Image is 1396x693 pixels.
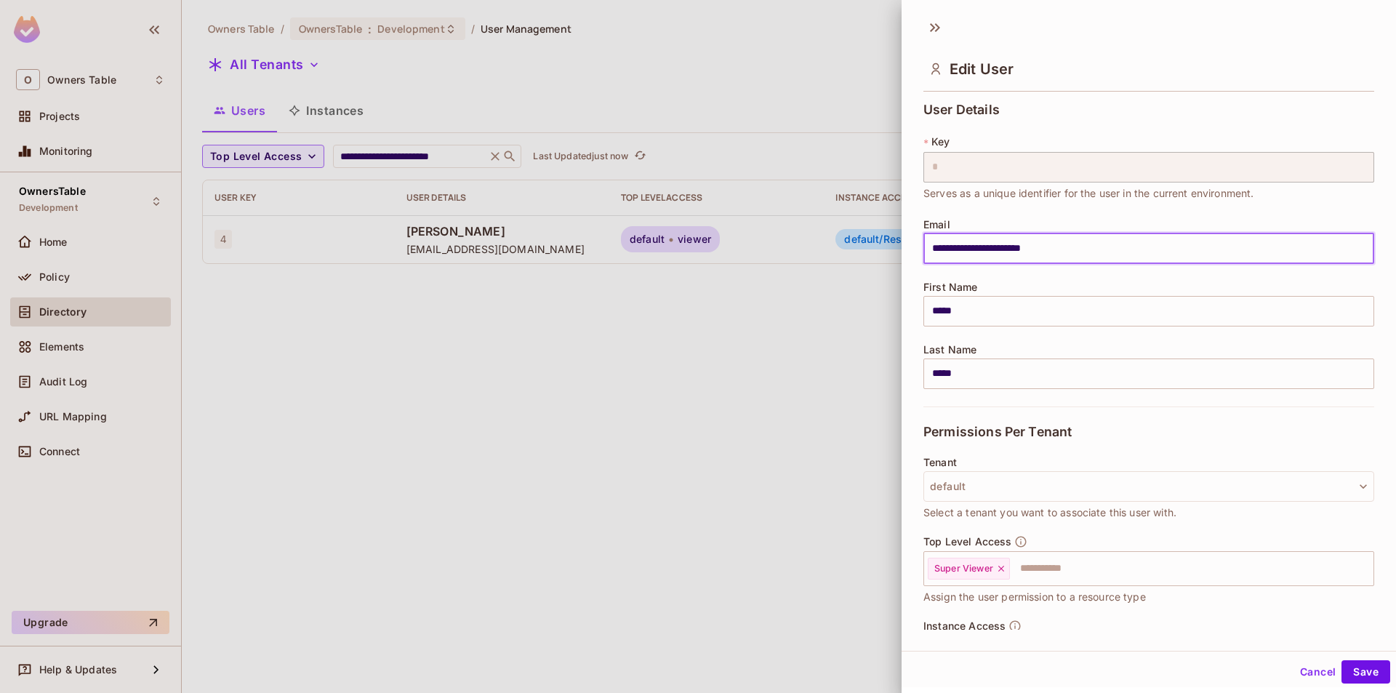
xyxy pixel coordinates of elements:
span: Permissions Per Tenant [923,425,1072,439]
span: First Name [923,281,978,293]
span: Serves as a unique identifier for the user in the current environment. [923,185,1254,201]
span: Instance Access [923,620,1006,632]
span: Super Viewer [934,563,993,574]
span: Assign the user permission to a resource type [923,589,1146,605]
span: Last Name [923,344,976,356]
span: Email [923,219,950,231]
span: Key [931,136,950,148]
span: Top Level Access [923,536,1011,548]
span: User Details [923,103,1000,117]
button: Open [1366,566,1369,569]
span: Tenant [923,457,957,468]
button: default [923,471,1374,502]
button: Save [1341,660,1390,684]
button: Cancel [1294,660,1341,684]
span: Edit User [950,60,1014,78]
div: Super Viewer [928,558,1010,580]
span: Select a tenant you want to associate this user with. [923,505,1176,521]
